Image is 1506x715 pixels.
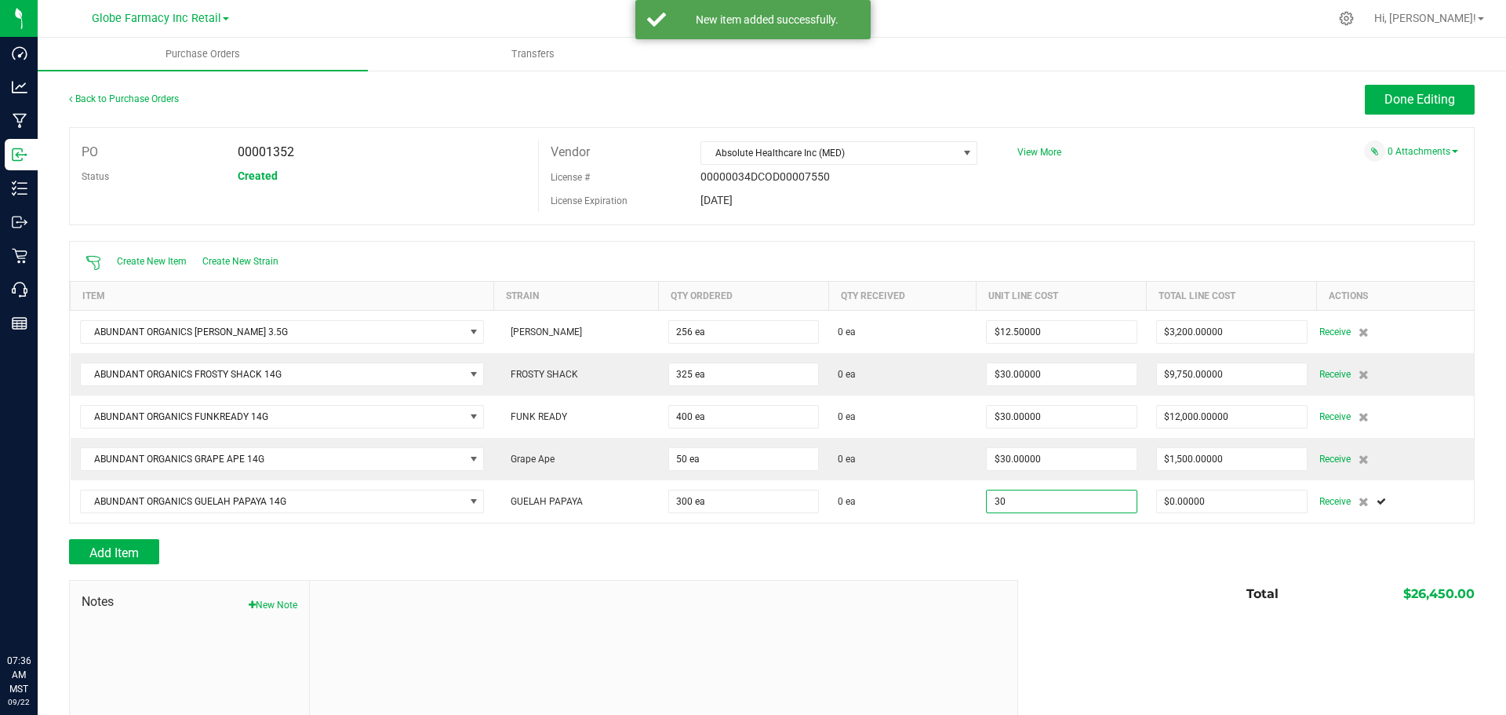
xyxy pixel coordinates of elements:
span: Receive [1319,492,1351,511]
span: Receive [1319,450,1351,469]
p: 09/22 [7,696,31,708]
span: NO DATA FOUND [80,363,485,386]
label: License # [551,166,590,189]
a: Back to Purchase Orders [69,93,179,104]
input: $0.00000 [987,321,1137,343]
span: 00001352 [238,144,294,159]
span: 0 ea [838,452,856,466]
input: $0.00000 [987,363,1137,385]
p: 07:36 AM MST [7,654,31,696]
span: Notes [82,593,297,611]
input: $0.00000 [1157,491,1307,513]
span: Hi, [PERSON_NAME]! [1374,12,1476,24]
input: 0 ea [669,363,819,385]
th: Qty Ordered [659,281,829,310]
span: ABUNDANT ORGANICS GRAPE APE 14G [81,448,464,470]
th: Actions [1317,281,1474,310]
input: $0.00000 [1157,363,1307,385]
span: Total [1246,586,1279,601]
span: ABUNDANT ORGANICS [PERSON_NAME] 3.5G [81,321,464,343]
input: $0.00000 [987,406,1137,428]
span: $26,450.00 [1403,586,1475,601]
span: Create New Item [117,256,187,267]
span: NO DATA FOUND [80,320,485,344]
inline-svg: Inbound [12,147,27,162]
input: 0 ea [669,406,819,428]
label: Vendor [551,140,590,164]
span: Absolute Healthcare Inc (MED) [701,142,957,164]
inline-svg: Manufacturing [12,113,27,129]
inline-svg: Outbound [12,214,27,230]
inline-svg: Retail [12,248,27,264]
span: Receive [1319,365,1351,384]
span: Create New Strain [202,256,278,267]
input: 0 ea [669,491,819,513]
div: New item added successfully. [675,12,859,27]
span: FUNK READY [503,411,567,422]
span: 0 ea [838,494,856,509]
span: Grape Ape [503,454,555,465]
span: 0 ea [838,410,856,424]
a: View More [1017,147,1061,158]
span: Globe Farmacy Inc Retail [92,12,221,25]
span: NO DATA FOUND [80,405,485,429]
span: GUELAH PAPAYA [503,496,583,507]
inline-svg: Call Center [12,282,27,297]
span: Transfers [490,47,576,61]
span: 0 ea [838,367,856,381]
span: Done Editing [1384,92,1455,107]
span: ABUNDANT ORGANICS FROSTY SHACK 14G [81,363,464,385]
span: [PERSON_NAME] [503,326,582,337]
input: 0 ea [669,448,819,470]
div: Manage settings [1337,11,1356,26]
label: Status [82,165,109,188]
th: Strain [493,281,658,310]
inline-svg: Analytics [12,79,27,95]
label: License Expiration [551,194,627,208]
span: Add Item [89,545,139,560]
span: Attach a document [1364,140,1385,162]
input: 0 ea [669,321,819,343]
inline-svg: Inventory [12,181,27,196]
span: Receive [1319,323,1351,341]
input: $0.00000 [1157,406,1307,428]
span: Purchase Orders [144,47,261,61]
span: 00000034DCOD00007550 [700,170,830,183]
span: FROSTY SHACK [503,369,578,380]
th: Total Line Cost [1147,281,1317,310]
a: Transfers [368,38,698,71]
a: 0 Attachments [1388,146,1458,157]
span: Scan packages to receive [85,255,101,271]
inline-svg: Dashboard [12,46,27,61]
inline-svg: Reports [12,316,27,331]
span: Receive [1319,407,1351,426]
span: 0 ea [838,325,856,339]
span: NO DATA FOUND [80,447,485,471]
th: Qty Received [828,281,977,310]
span: [DATE] [700,194,733,206]
th: Item [71,281,494,310]
button: New Note [249,598,297,612]
button: Done Editing [1365,85,1475,115]
span: Created [238,170,278,182]
input: $0.00000 [1157,321,1307,343]
input: $0.00000 [987,448,1137,470]
span: ABUNDANT ORGANICS FUNKREADY 14G [81,406,464,428]
span: ABUNDANT ORGANICS GUELAH PAPAYA 14G [81,491,464,513]
a: Purchase Orders [38,38,368,71]
button: Add Item [69,539,159,564]
th: Unit Line Cost [977,281,1147,310]
input: $0.00000 [1157,448,1307,470]
label: PO [82,140,98,164]
input: $0.00000 [987,491,1137,513]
